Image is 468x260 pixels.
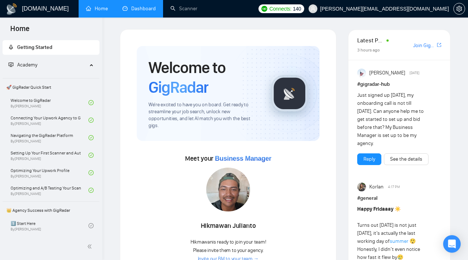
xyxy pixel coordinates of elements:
a: Reply [363,155,375,163]
span: 🚀 GigRadar Quick Start [3,80,99,95]
span: 140 [293,5,301,13]
img: upwork-logo.png [261,6,267,12]
img: gigradar-logo.png [271,75,308,112]
h1: Welcome to [148,58,260,97]
a: summer [390,238,408,244]
span: GigRadar [148,77,208,97]
div: Just signed up [DATE], my onboarding call is not till [DATE]. Can anyone help me to get started t... [357,91,424,148]
span: Hikmawan is ready to join your team! [190,239,266,245]
span: fund-projection-screen [8,62,14,67]
h1: # gigradar-hub [357,80,441,88]
a: homeHome [86,5,108,12]
span: Latest Posts from the GigRadar Community [357,36,384,45]
span: check-circle [88,135,94,140]
strong: Happy Fridaaay [357,206,393,212]
img: Anisuzzaman Khan [357,69,366,77]
span: Meet your [185,154,271,162]
img: 1708430606469-dllhost_UOc72S2elj.png [206,168,250,211]
a: Optimizing and A/B Testing Your Scanner for Better ResultsBy[PERSON_NAME] [11,182,88,198]
a: export [437,42,441,49]
a: Navigating the GigRadar PlatformBy[PERSON_NAME] [11,130,88,146]
span: double-left [87,243,94,250]
span: Getting Started [17,44,52,50]
span: Academy [17,62,37,68]
h1: # general [357,194,441,202]
span: export [437,42,441,48]
span: check-circle [88,188,94,193]
a: Welcome to GigRadarBy[PERSON_NAME] [11,95,88,111]
span: check-circle [88,153,94,158]
a: Connecting Your Upwork Agency to GigRadarBy[PERSON_NAME] [11,112,88,128]
span: Business Manager [215,155,271,162]
span: We're excited to have you on board. Get ready to streamline your job search, unlock new opportuni... [148,102,260,129]
img: Korlan [357,183,366,191]
span: 👑 Agency Success with GigRadar [3,203,99,218]
span: user [310,6,316,11]
span: Connects: [269,5,291,13]
span: check-circle [88,118,94,123]
img: logo [6,3,18,15]
button: Reply [357,153,381,165]
span: check-circle [88,223,94,228]
span: Please invite them to your agency. [193,247,264,253]
span: Korlan [369,183,384,191]
span: 😲 [409,238,416,244]
span: [PERSON_NAME] [369,69,405,77]
a: 1️⃣ Start HereBy[PERSON_NAME] [11,218,88,234]
li: Getting Started [3,40,99,55]
a: dashboardDashboard [122,5,156,12]
span: [DATE] [409,70,419,76]
span: ☀️ [395,206,401,212]
div: Hikmawan Julianto [188,220,268,232]
span: rocket [8,45,14,50]
a: Join GigRadar Slack Community [413,42,435,50]
button: setting [453,3,465,15]
a: Optimizing Your Upwork ProfileBy[PERSON_NAME] [11,165,88,181]
span: setting [454,6,465,12]
span: 4:17 PM [388,184,400,190]
a: searchScanner [170,5,197,12]
a: Setting Up Your First Scanner and Auto-BidderBy[PERSON_NAME] [11,147,88,163]
div: Open Intercom Messenger [443,235,461,253]
span: 3 hours ago [357,47,380,53]
span: Home [4,23,35,39]
span: Academy [8,62,37,68]
a: See the details [390,155,422,163]
button: See the details [384,153,429,165]
span: check-circle [88,100,94,105]
span: check-circle [88,170,94,175]
a: setting [453,6,465,12]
